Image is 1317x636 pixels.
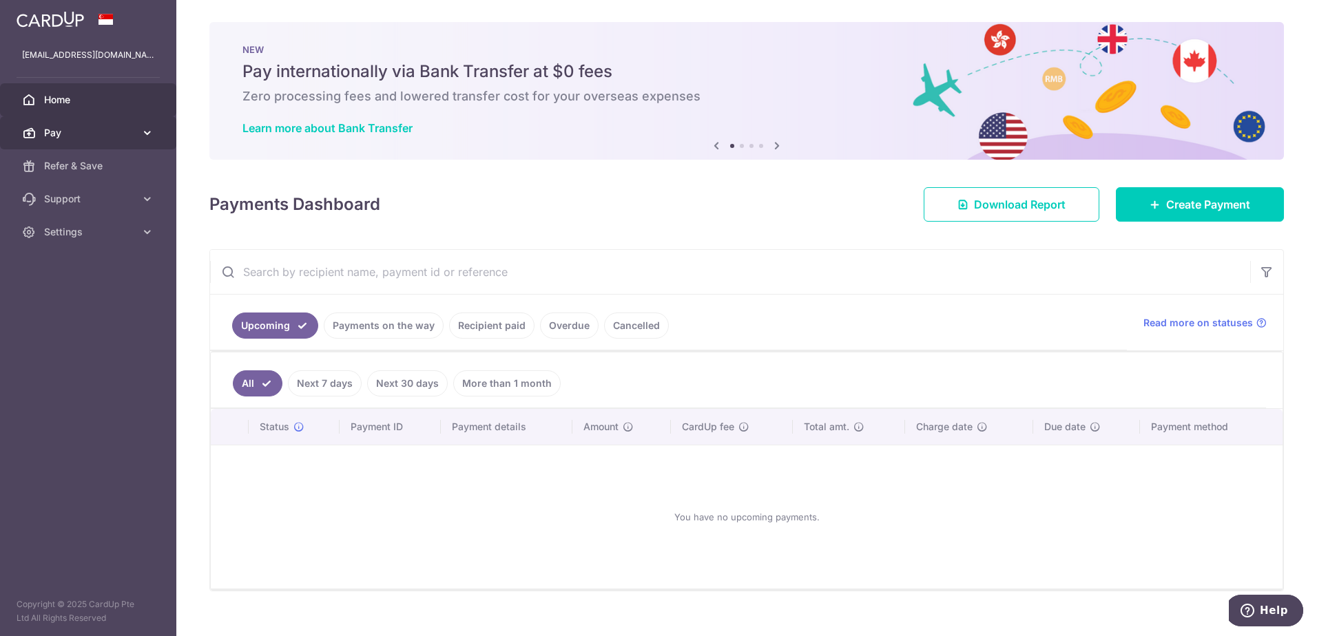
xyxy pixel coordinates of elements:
[1143,316,1253,330] span: Read more on statuses
[44,93,135,107] span: Home
[288,370,362,396] a: Next 7 days
[1044,420,1086,434] span: Due date
[324,312,444,339] a: Payments on the way
[44,192,135,206] span: Support
[1140,409,1283,445] th: Payment method
[804,420,849,434] span: Total amt.
[916,420,973,434] span: Charge date
[260,420,289,434] span: Status
[31,10,59,22] span: Help
[453,370,561,396] a: More than 1 month
[583,420,619,434] span: Amount
[1116,187,1284,222] a: Create Payment
[340,409,441,445] th: Payment ID
[233,370,282,396] a: All
[209,22,1284,160] img: Bank transfer banner
[44,126,135,140] span: Pay
[540,312,599,339] a: Overdue
[44,225,135,239] span: Settings
[227,456,1266,577] div: You have no upcoming payments.
[242,121,413,135] a: Learn more about Bank Transfer
[974,196,1066,213] span: Download Report
[449,312,535,339] a: Recipient paid
[1166,196,1250,213] span: Create Payment
[242,61,1251,83] h5: Pay internationally via Bank Transfer at $0 fees
[242,44,1251,55] p: NEW
[232,312,318,339] a: Upcoming
[17,11,84,28] img: CardUp
[924,187,1099,222] a: Download Report
[604,312,669,339] a: Cancelled
[210,250,1250,294] input: Search by recipient name, payment id or reference
[682,420,734,434] span: CardUp fee
[209,192,380,217] h4: Payments Dashboard
[367,370,448,396] a: Next 30 days
[242,88,1251,105] h6: Zero processing fees and lowered transfer cost for your overseas expenses
[1229,595,1303,629] iframe: Opens a widget where you can find more information
[22,48,154,62] p: [EMAIL_ADDRESS][DOMAIN_NAME]
[44,159,135,173] span: Refer & Save
[1143,316,1267,330] a: Read more on statuses
[441,409,572,445] th: Payment details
